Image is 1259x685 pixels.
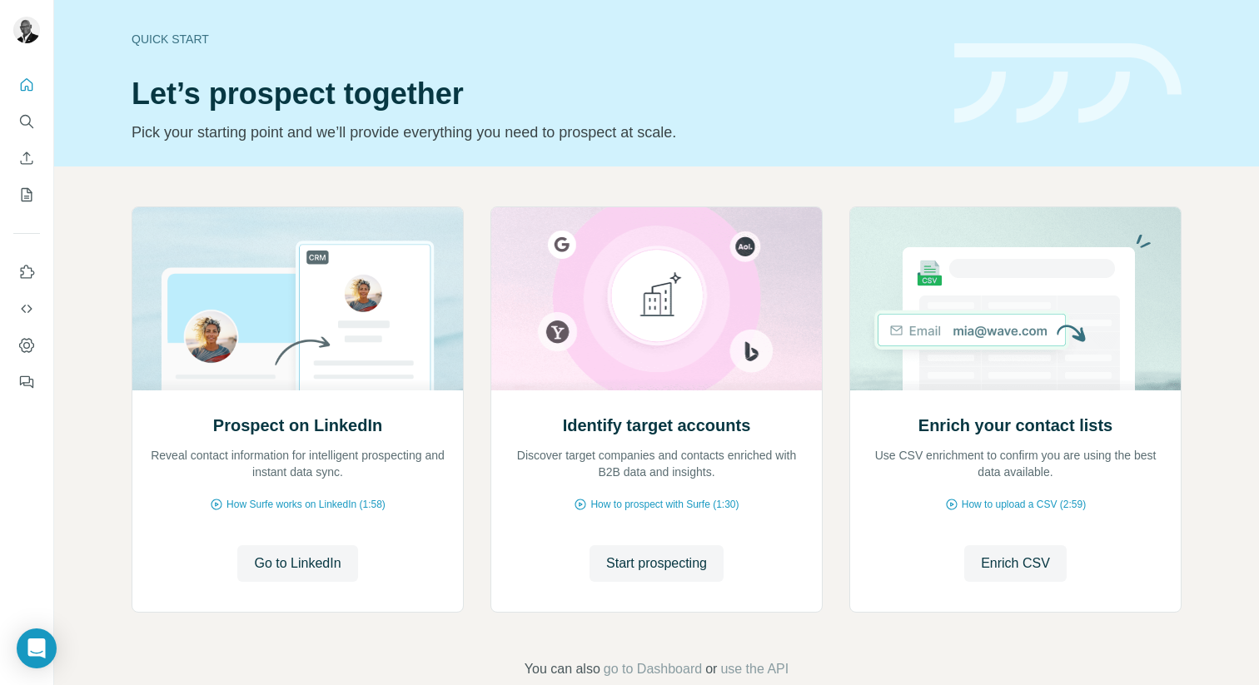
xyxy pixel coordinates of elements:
img: banner [954,43,1182,124]
button: Feedback [13,367,40,397]
span: How Surfe works on LinkedIn (1:58) [226,497,386,512]
h2: Identify target accounts [563,414,751,437]
span: Enrich CSV [981,553,1050,573]
button: go to Dashboard [604,659,702,679]
img: Avatar [13,17,40,43]
span: You can also [525,659,600,679]
img: Enrich your contact lists [849,207,1182,390]
button: Dashboard [13,330,40,360]
img: Identify target accounts [490,207,823,390]
button: Enrich CSV [964,545,1067,582]
h2: Enrich your contact lists [918,414,1112,437]
span: How to upload a CSV (2:59) [962,497,1086,512]
p: Use CSV enrichment to confirm you are using the best data available. [867,447,1164,480]
button: Go to LinkedIn [237,545,357,582]
button: My lists [13,180,40,210]
div: Quick start [132,31,934,47]
button: Start prospecting [590,545,724,582]
span: How to prospect with Surfe (1:30) [590,497,739,512]
span: or [705,659,717,679]
span: Go to LinkedIn [254,553,341,573]
button: Search [13,107,40,137]
span: Start prospecting [606,553,707,573]
div: Open Intercom Messenger [17,628,57,668]
h2: Prospect on LinkedIn [213,414,382,437]
h1: Let’s prospect together [132,77,934,111]
p: Reveal contact information for intelligent prospecting and instant data sync. [149,447,446,480]
button: Quick start [13,70,40,100]
img: Prospect on LinkedIn [132,207,464,390]
button: Use Surfe on LinkedIn [13,257,40,287]
p: Discover target companies and contacts enriched with B2B data and insights. [508,447,805,480]
button: Use Surfe API [13,294,40,324]
button: use the API [720,659,789,679]
p: Pick your starting point and we’ll provide everything you need to prospect at scale. [132,121,934,144]
button: Enrich CSV [13,143,40,173]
